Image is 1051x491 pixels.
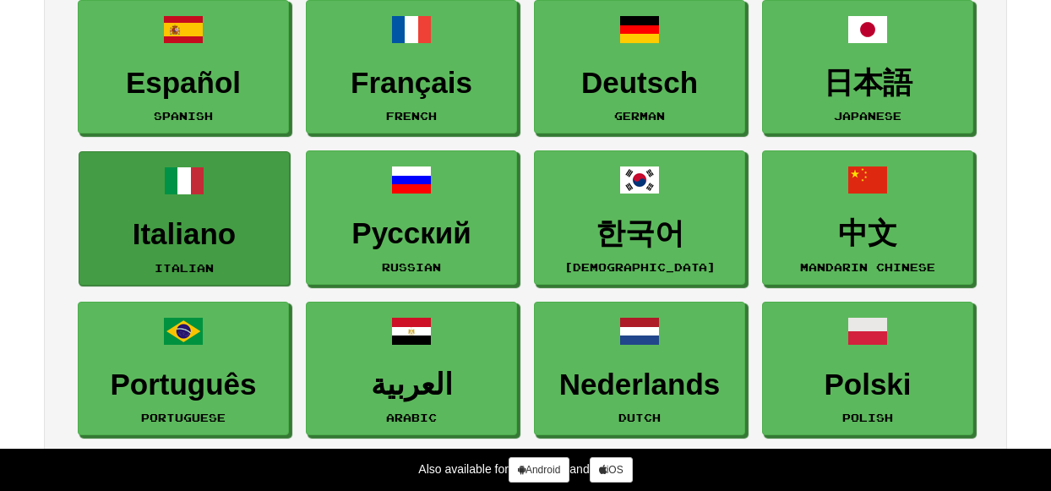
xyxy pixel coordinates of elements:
[306,302,517,436] a: العربيةArabic
[762,150,973,285] a: 中文Mandarin Chinese
[800,261,935,273] small: Mandarin Chinese
[834,110,901,122] small: Japanese
[306,150,517,285] a: РусскийRussian
[618,412,661,423] small: Dutch
[141,412,226,423] small: Portuguese
[771,67,964,100] h3: 日本語
[315,67,508,100] h3: Français
[87,368,280,401] h3: Português
[534,150,745,285] a: 한국어[DEMOGRAPHIC_DATA]
[386,110,437,122] small: French
[509,457,569,483] a: Android
[771,368,964,401] h3: Polski
[543,67,736,100] h3: Deutsch
[88,218,280,251] h3: Italiano
[386,412,437,423] small: Arabic
[87,67,280,100] h3: Español
[543,217,736,250] h3: 한국어
[614,110,665,122] small: German
[154,110,213,122] small: Spanish
[315,368,508,401] h3: العربية
[534,302,745,436] a: NederlandsDutch
[762,302,973,436] a: PolskiPolish
[842,412,893,423] small: Polish
[771,217,964,250] h3: 中文
[590,457,633,483] a: iOS
[543,368,736,401] h3: Nederlands
[315,217,508,250] h3: Русский
[79,151,290,286] a: ItalianoItalian
[155,262,214,274] small: Italian
[78,302,289,436] a: PortuguêsPortuguese
[564,261,716,273] small: [DEMOGRAPHIC_DATA]
[382,261,441,273] small: Russian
